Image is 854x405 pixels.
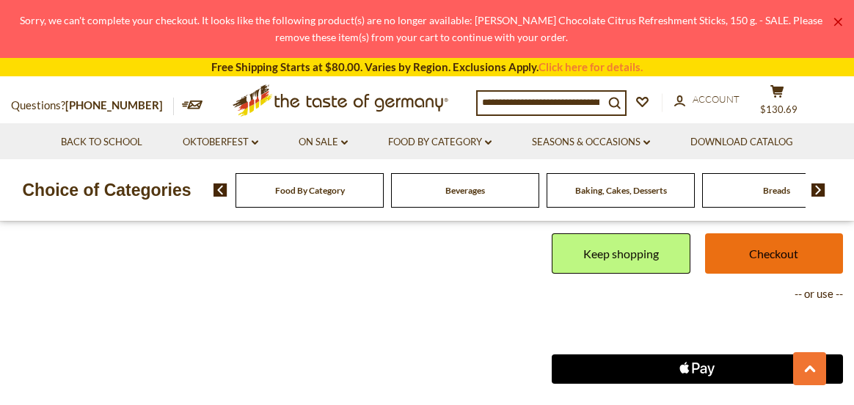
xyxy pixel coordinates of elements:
a: × [833,18,842,26]
a: Account [674,92,740,108]
a: Food By Category [275,185,345,196]
a: [PHONE_NUMBER] [65,98,163,112]
a: Download Catalog [690,134,793,150]
span: $130.69 [760,103,798,115]
a: Breads [763,185,790,196]
a: Seasons & Occasions [532,134,650,150]
iframe: PayPal-paypal [552,314,843,343]
a: Food By Category [388,134,492,150]
a: Baking, Cakes, Desserts [575,185,667,196]
a: Back to School [61,134,142,150]
div: Sorry, we can't complete your checkout. It looks like the following product(s) are no longer avai... [12,12,831,46]
a: Checkout [705,233,843,274]
a: Keep shopping [552,233,690,274]
span: Account [693,93,740,105]
a: Beverages [445,185,485,196]
a: On Sale [299,134,348,150]
p: -- or use -- [552,285,843,303]
p: Questions? [11,96,174,115]
button: $130.69 [755,84,799,121]
img: next arrow [811,183,825,197]
a: Click here for details. [539,60,643,73]
img: previous arrow [213,183,227,197]
a: Oktoberfest [183,134,258,150]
